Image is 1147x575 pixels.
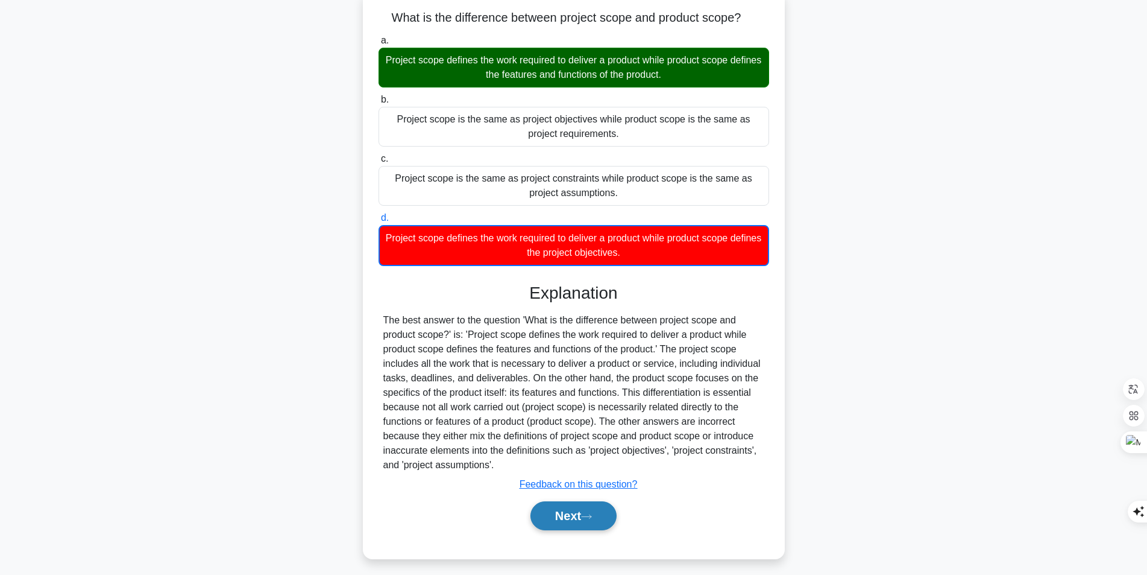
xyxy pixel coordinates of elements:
[379,107,769,147] div: Project scope is the same as project objectives while product scope is the same as project requir...
[381,35,389,45] span: a.
[520,479,638,489] a: Feedback on this question?
[381,153,388,164] span: c.
[383,313,764,472] div: The best answer to the question 'What is the difference between project scope and product scope?'...
[377,10,770,26] h5: What is the difference between project scope and product scope?
[530,501,617,530] button: Next
[381,94,389,104] span: b.
[379,166,769,206] div: Project scope is the same as project constraints while product scope is the same as project assum...
[386,283,762,303] h3: Explanation
[381,212,389,223] span: d.
[379,225,769,266] div: Project scope defines the work required to deliver a product while product scope defines the proj...
[379,48,769,87] div: Project scope defines the work required to deliver a product while product scope defines the feat...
